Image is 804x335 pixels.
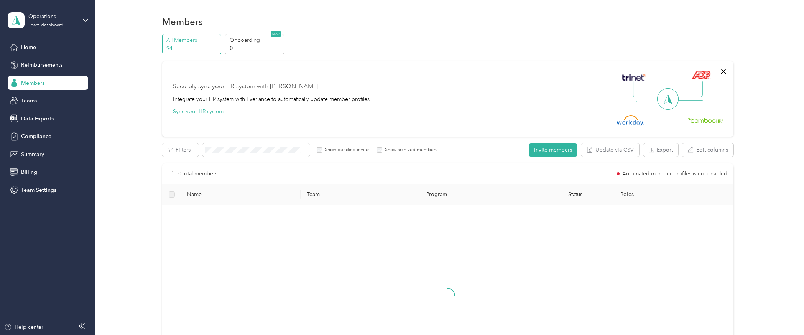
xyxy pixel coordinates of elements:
[21,43,36,51] span: Home
[420,184,537,205] th: Program
[21,132,51,140] span: Compliance
[682,143,733,157] button: Edit columns
[382,147,437,153] label: Show archived members
[21,61,62,69] span: Reimbursements
[230,36,282,44] p: Onboarding
[21,97,37,105] span: Teams
[620,72,647,83] img: Trinet
[692,70,710,79] img: ADP
[622,171,727,177] span: Automated member profiles is not enabled
[162,143,199,157] button: Filters
[322,147,370,153] label: Show pending invites
[617,115,644,126] img: Workday
[21,115,54,123] span: Data Exports
[581,143,639,157] button: Update via CSV
[173,82,319,91] div: Securely sync your HR system with [PERSON_NAME]
[614,184,734,205] th: Roles
[21,79,44,87] span: Members
[271,31,281,37] span: NEW
[4,323,43,331] button: Help center
[166,44,219,52] p: 94
[28,23,64,28] div: Team dashboard
[173,107,224,116] button: Sync your HR system
[178,170,217,178] p: 0 Total members
[643,143,678,157] button: Export
[676,81,703,97] img: Line Right Up
[187,191,294,198] span: Name
[230,44,282,52] p: 0
[28,12,76,20] div: Operations
[21,186,56,194] span: Team Settings
[173,95,371,103] div: Integrate your HR system with Everlance to automatically update member profiles.
[633,81,660,98] img: Line Left Up
[529,143,577,157] button: Invite members
[636,100,663,116] img: Line Left Down
[162,18,203,26] h1: Members
[688,117,723,123] img: BambooHR
[536,184,614,205] th: Status
[181,184,301,205] th: Name
[301,184,420,205] th: Team
[21,168,37,176] span: Billing
[21,150,44,158] span: Summary
[677,100,704,117] img: Line Right Down
[761,292,804,335] iframe: Everlance-gr Chat Button Frame
[166,36,219,44] p: All Members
